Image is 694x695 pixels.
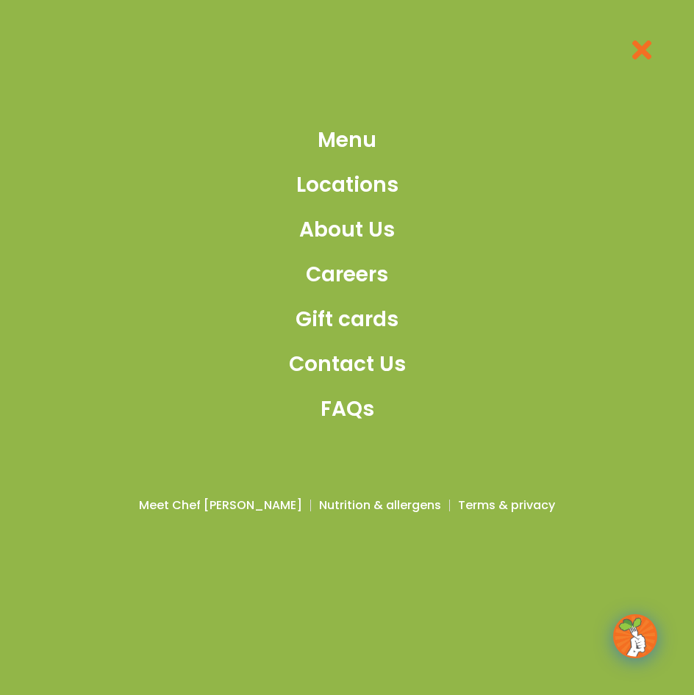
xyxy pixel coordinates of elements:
[458,497,555,514] a: Terms & privacy
[289,349,406,380] a: Contact Us
[87,593,307,637] img: appstore
[615,616,656,657] img: wpChatIcon
[387,593,607,637] img: google_play
[139,497,302,514] a: Meet Chef [PERSON_NAME]
[289,125,406,156] a: Menu
[299,215,395,245] span: About Us
[319,497,441,514] a: Nutrition & allergens
[289,304,406,335] a: Gift cards
[296,170,398,201] span: Locations
[289,215,406,245] a: About Us
[289,170,406,201] a: Locations
[321,394,374,425] span: FAQs
[289,259,406,290] a: Careers
[306,259,388,290] span: Careers
[289,394,406,425] a: FAQs
[296,304,398,335] span: Gift cards
[318,125,376,156] span: Menu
